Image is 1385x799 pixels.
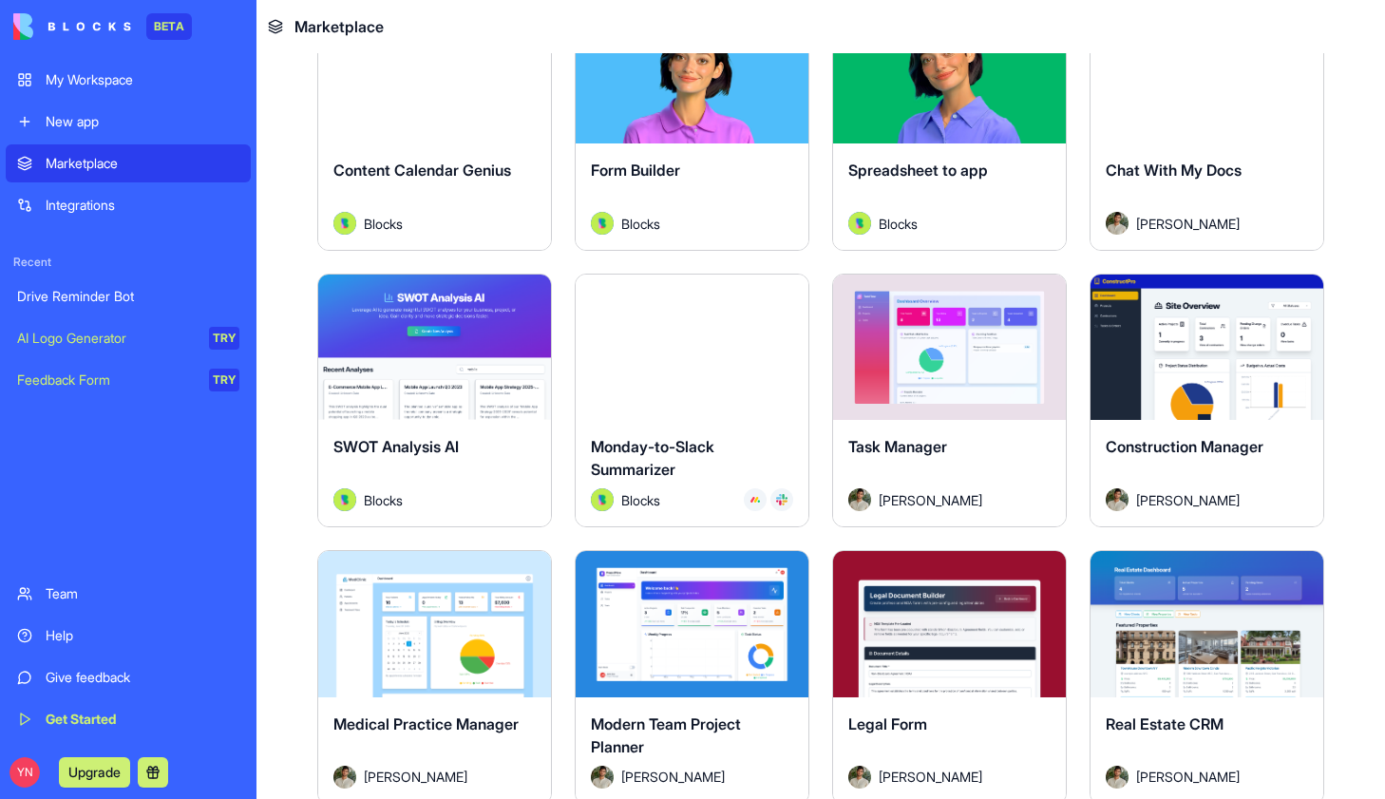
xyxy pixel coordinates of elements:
[749,494,761,505] img: Monday_mgmdm1.svg
[6,658,251,696] a: Give feedback
[6,617,251,655] a: Help
[1106,714,1224,733] span: Real Estate CRM
[46,70,239,89] div: My Workspace
[13,13,131,40] img: logo
[333,161,511,180] span: Content Calendar Genius
[46,668,239,687] div: Give feedback
[621,490,660,510] span: Blocks
[146,13,192,40] div: BETA
[879,214,918,234] span: Blocks
[591,714,741,756] span: Modern Team Project Planner
[364,767,467,787] span: [PERSON_NAME]
[848,766,871,789] img: Avatar
[1136,767,1240,787] span: [PERSON_NAME]
[209,327,239,350] div: TRY
[9,757,40,788] span: YN
[46,626,239,645] div: Help
[6,61,251,99] a: My Workspace
[6,144,251,182] a: Marketplace
[1136,214,1240,234] span: [PERSON_NAME]
[6,361,251,399] a: Feedback FormTRY
[621,767,725,787] span: [PERSON_NAME]
[294,15,384,38] span: Marketplace
[333,714,519,733] span: Medical Practice Manager
[1106,161,1242,180] span: Chat With My Docs
[591,488,614,511] img: Avatar
[591,161,680,180] span: Form Builder
[6,575,251,613] a: Team
[848,161,988,180] span: Spreadsheet to app
[6,319,251,357] a: AI Logo GeneratorTRY
[575,274,809,527] a: Monday-to-Slack SummarizerAvatarBlocks
[59,757,130,788] button: Upgrade
[776,494,787,505] img: Slack_i955cf.svg
[1136,490,1240,510] span: [PERSON_NAME]
[1106,488,1129,511] img: Avatar
[333,488,356,511] img: Avatar
[832,274,1067,527] a: Task ManagerAvatar[PERSON_NAME]
[6,103,251,141] a: New app
[1090,274,1324,527] a: Construction ManagerAvatar[PERSON_NAME]
[364,214,403,234] span: Blocks
[1106,437,1263,456] span: Construction Manager
[17,371,196,390] div: Feedback Form
[17,287,239,306] div: Drive Reminder Bot
[879,767,982,787] span: [PERSON_NAME]
[591,212,614,235] img: Avatar
[46,196,239,215] div: Integrations
[879,490,982,510] span: [PERSON_NAME]
[6,700,251,738] a: Get Started
[848,437,947,456] span: Task Manager
[1106,212,1129,235] img: Avatar
[333,766,356,789] img: Avatar
[13,13,192,40] a: BETA
[6,277,251,315] a: Drive Reminder Bot
[46,112,239,131] div: New app
[46,154,239,173] div: Marketplace
[17,329,196,348] div: AI Logo Generator
[333,437,459,456] span: SWOT Analysis AI
[46,584,239,603] div: Team
[59,762,130,781] a: Upgrade
[6,186,251,224] a: Integrations
[848,212,871,235] img: Avatar
[591,437,714,479] span: Monday-to-Slack Summarizer
[317,274,552,527] a: SWOT Analysis AIAvatarBlocks
[46,710,239,729] div: Get Started
[364,490,403,510] span: Blocks
[621,214,660,234] span: Blocks
[6,255,251,270] span: Recent
[848,714,927,733] span: Legal Form
[848,488,871,511] img: Avatar
[1106,766,1129,789] img: Avatar
[333,212,356,235] img: Avatar
[591,766,614,789] img: Avatar
[209,369,239,391] div: TRY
